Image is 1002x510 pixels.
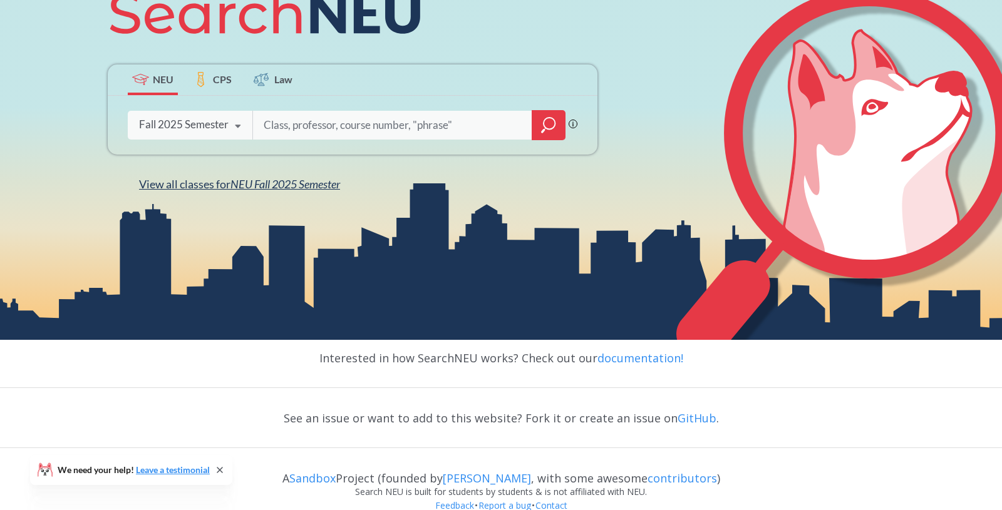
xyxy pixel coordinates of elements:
span: View all classes for [139,177,340,191]
a: documentation! [597,350,683,365]
div: Fall 2025 Semester [139,118,229,131]
span: NEU [153,72,173,86]
span: Law [274,72,292,86]
span: CPS [213,72,232,86]
a: GitHub [678,411,716,426]
div: magnifying glass [532,110,566,140]
span: NEU Fall 2025 Semester [230,177,340,191]
a: [PERSON_NAME] [443,471,531,486]
a: Sandbox [289,471,336,486]
input: Class, professor, course number, "phrase" [262,112,523,138]
a: contributors [648,471,717,486]
svg: magnifying glass [541,116,556,134]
